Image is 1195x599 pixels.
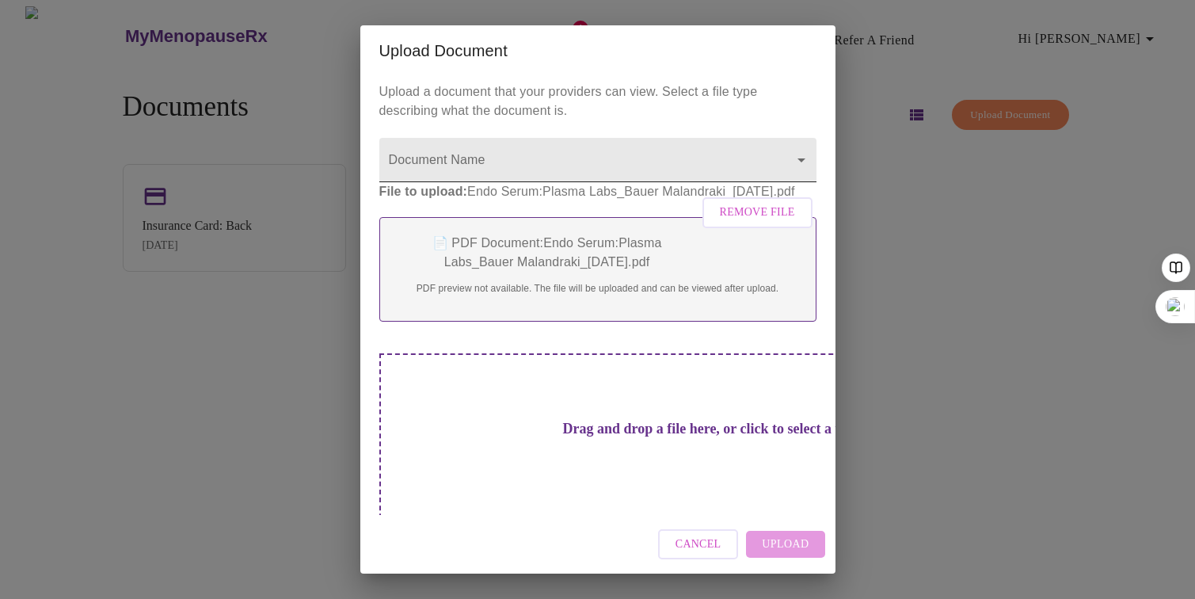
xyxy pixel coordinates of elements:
[702,197,813,228] button: Remove File
[379,82,816,120] p: Upload a document that your providers can view. Select a file type describing what the document is.
[720,203,795,223] span: Remove File
[379,38,816,63] h2: Upload Document
[379,185,468,198] strong: File to upload:
[676,535,721,555] span: Cancel
[396,234,800,272] p: 📄 PDF Document: Endo Serum:Plasma Labs_Bauer Malandraki_[DATE].pdf
[379,182,816,201] p: Endo Serum:Plasma Labs_Bauer Malandraki_[DATE].pdf
[658,529,739,560] button: Cancel
[490,421,927,437] h3: Drag and drop a file here, or click to select a file
[379,138,816,182] div: ​
[396,281,800,296] p: PDF preview not available. The file will be uploaded and can be viewed after upload.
